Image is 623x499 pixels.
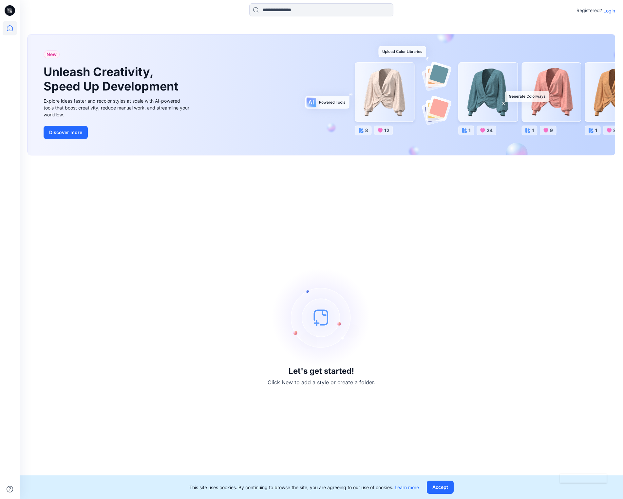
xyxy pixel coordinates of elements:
[44,97,191,118] div: Explore ideas faster and recolor styles at scale with AI-powered tools that boost creativity, red...
[289,367,354,376] h3: Let's get started!
[427,481,454,494] button: Accept
[47,50,57,58] span: New
[44,65,181,93] h1: Unleash Creativity, Speed Up Development
[268,378,375,386] p: Click New to add a style or create a folder.
[189,484,419,491] p: This site uses cookies. By continuing to browse the site, you are agreeing to our use of cookies.
[44,126,88,139] button: Discover more
[44,126,191,139] a: Discover more
[603,7,615,14] p: Login
[272,268,370,367] img: empty-state-image.svg
[395,485,419,490] a: Learn more
[576,7,602,14] p: Registered?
